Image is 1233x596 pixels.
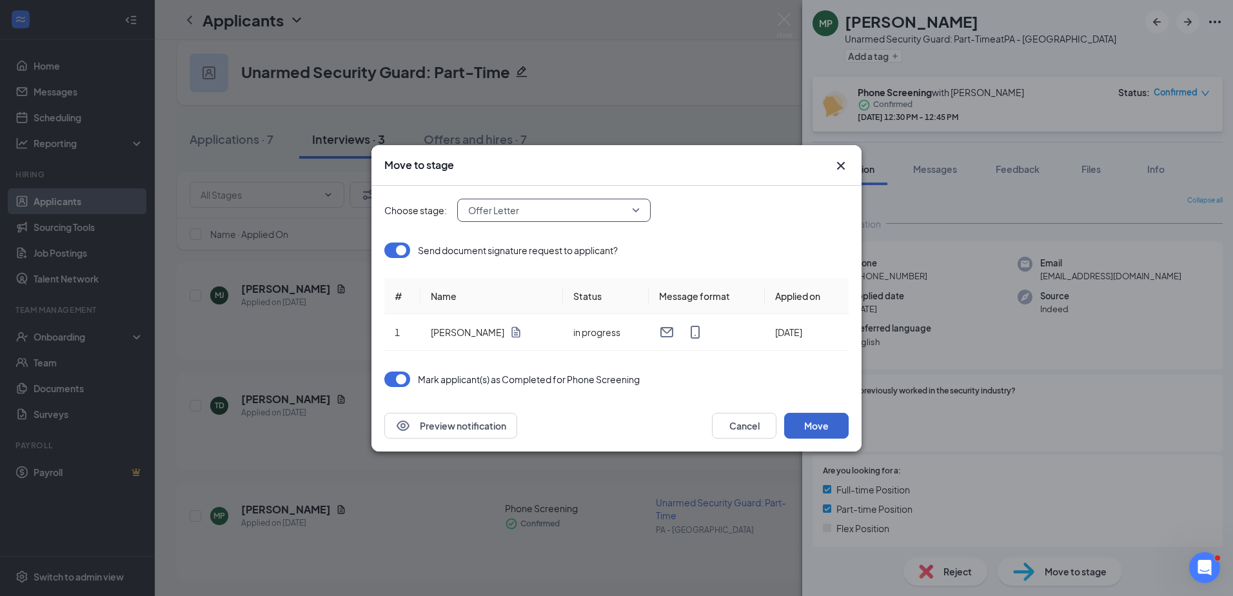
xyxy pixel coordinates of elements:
[395,326,400,338] span: 1
[563,314,649,351] td: in progress
[563,279,649,314] th: Status
[418,373,640,386] p: Mark applicant(s) as Completed for Phone Screening
[833,158,849,174] svg: Cross
[649,279,765,314] th: Message format
[384,279,420,314] th: #
[784,413,849,439] button: Move
[765,279,849,314] th: Applied on
[468,201,519,220] span: Offer Letter
[384,243,849,351] div: Loading offer data.
[418,244,618,257] p: Send document signature request to applicant?
[659,324,675,340] svg: Email
[1189,552,1220,583] iframe: Intercom live chat
[384,158,454,172] h3: Move to stage
[420,279,563,314] th: Name
[509,326,522,339] svg: Document
[712,413,776,439] button: Cancel
[765,314,849,351] td: [DATE]
[395,418,411,433] svg: Eye
[431,326,504,339] p: [PERSON_NAME]
[384,413,517,439] button: EyePreview notification
[384,203,447,217] span: Choose stage:
[687,324,703,340] svg: MobileSms
[833,158,849,174] button: Close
